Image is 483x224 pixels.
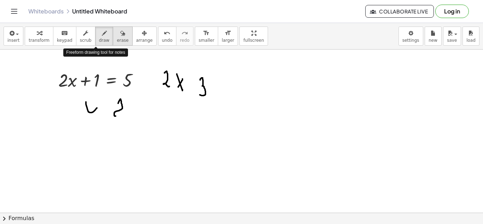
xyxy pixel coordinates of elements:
span: keypad [57,38,72,43]
span: arrange [136,38,153,43]
span: undo [162,38,173,43]
button: settings [398,27,423,46]
button: transform [25,27,53,46]
button: Toggle navigation [8,6,20,17]
span: erase [117,38,128,43]
i: format_size [203,29,210,38]
button: insert [4,27,23,46]
i: redo [181,29,188,38]
button: undoundo [158,27,176,46]
button: scrub [76,27,95,46]
i: keyboard [61,29,68,38]
span: save [447,38,457,43]
button: Log in [435,5,469,18]
span: smaller [199,38,214,43]
button: arrange [132,27,157,46]
button: format_sizelarger [218,27,238,46]
span: transform [29,38,50,43]
i: undo [164,29,170,38]
span: fullscreen [243,38,264,43]
button: redoredo [176,27,193,46]
span: draw [99,38,110,43]
button: keyboardkeypad [53,27,76,46]
button: Collaborate Live [365,5,434,18]
button: erase [113,27,132,46]
button: format_sizesmaller [195,27,218,46]
button: fullscreen [239,27,268,46]
span: insert [7,38,19,43]
span: scrub [80,38,92,43]
button: new [425,27,442,46]
a: Whiteboards [28,8,64,15]
span: load [466,38,476,43]
button: draw [95,27,114,46]
span: settings [402,38,419,43]
div: Freeform drawing tool for notes [63,48,128,57]
i: format_size [225,29,231,38]
span: redo [180,38,190,43]
span: new [429,38,437,43]
button: save [443,27,461,46]
span: larger [222,38,234,43]
span: Collaborate Live [371,8,428,15]
button: load [462,27,479,46]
